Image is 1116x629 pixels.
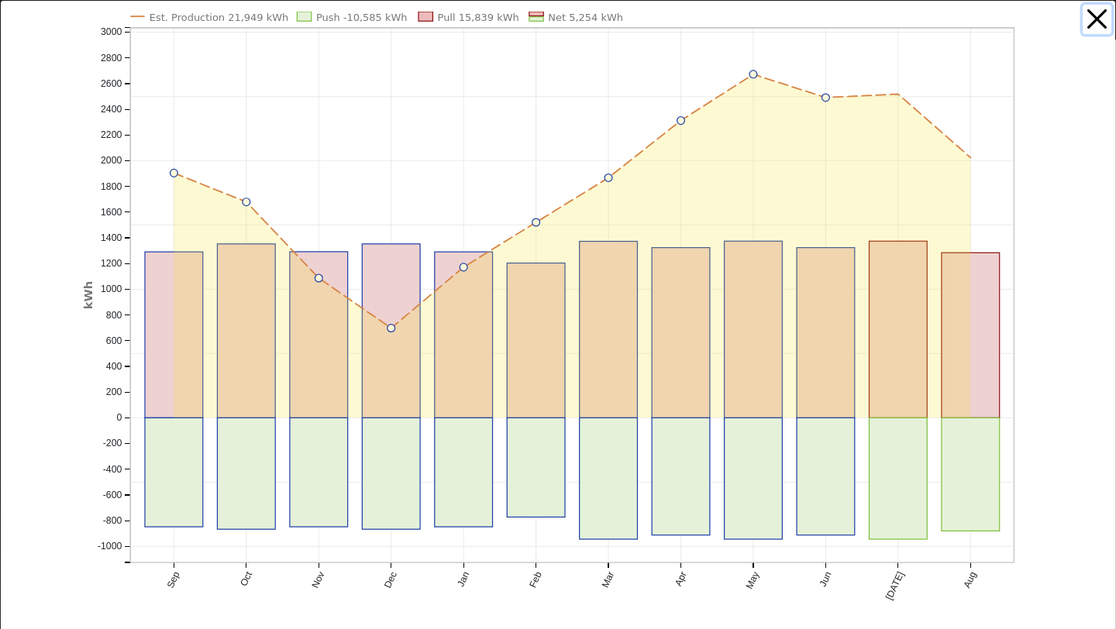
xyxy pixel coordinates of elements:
[103,438,122,449] text: -200
[362,244,420,418] rect: onclick=""
[818,570,834,589] text: Jun
[822,94,830,101] circle: onclick=""
[290,418,348,528] rect: onclick=""
[103,490,122,500] text: -600
[316,12,408,23] text: Push -10,585 kWh
[101,232,122,243] text: 1400
[382,570,399,590] text: Dec
[749,70,757,78] circle: onclick=""
[387,325,395,332] circle: onclick=""
[797,418,855,535] rect: onclick=""
[460,263,467,271] circle: onclick=""
[435,252,493,418] rect: onclick=""
[101,258,122,269] text: 1200
[310,569,327,589] text: Nov
[101,207,122,218] text: 1600
[962,570,979,590] text: Aug
[725,241,783,418] rect: onclick=""
[150,12,288,23] text: Est. Production 21,949 kWh
[165,570,182,590] text: Sep
[98,541,122,552] text: -1000
[435,418,493,528] rect: onclick=""
[81,281,95,309] text: kWh
[106,361,122,372] text: 400
[290,252,348,418] rect: onclick=""
[101,129,122,140] text: 2200
[652,418,710,535] rect: onclick=""
[101,181,122,192] text: 1800
[942,253,1000,418] rect: onclick=""
[106,310,122,321] text: 800
[797,248,855,418] rect: onclick=""
[967,154,975,162] circle: onclick=""
[744,569,762,591] text: May
[652,248,710,418] rect: onclick=""
[101,156,122,167] text: 2000
[101,27,122,38] text: 3000
[243,198,250,206] circle: onclick=""
[942,418,1000,531] rect: onclick=""
[101,78,122,89] text: 2600
[870,418,928,540] rect: onclick=""
[894,91,902,98] circle: onclick=""
[217,418,275,530] rect: onclick=""
[170,170,177,177] circle: onclick=""
[438,12,519,23] text: Pull 15,839 kWh
[362,418,420,530] rect: onclick=""
[673,570,689,588] text: Apr
[116,412,122,423] text: 0
[101,53,122,64] text: 2800
[455,570,471,589] text: Jan
[580,418,638,540] rect: onclick=""
[315,274,322,282] circle: onclick=""
[106,335,122,346] text: 600
[507,418,565,517] rect: onclick=""
[106,387,122,397] text: 200
[580,242,638,418] rect: onclick=""
[103,464,122,475] text: -400
[883,570,906,602] text: [DATE]
[527,570,544,589] text: Feb
[217,244,275,418] rect: onclick=""
[507,263,565,418] rect: onclick=""
[532,218,540,226] circle: onclick=""
[548,12,623,23] text: Net 5,254 kWh
[238,569,254,588] text: Oct
[101,104,122,115] text: 2400
[103,515,122,526] text: -800
[870,241,928,418] rect: onclick=""
[604,174,612,182] circle: onclick=""
[101,284,122,294] text: 1000
[677,117,685,125] circle: onclick=""
[725,418,783,540] rect: onclick=""
[145,252,203,418] rect: onclick=""
[600,570,617,589] text: Mar
[145,418,203,528] rect: onclick=""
